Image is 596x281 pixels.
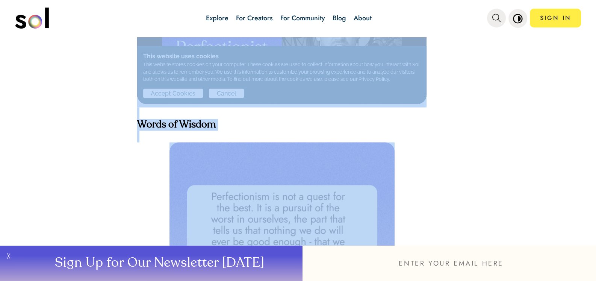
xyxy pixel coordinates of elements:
[15,5,581,31] nav: main navigation
[206,13,228,23] a: Explore
[303,246,596,281] input: ENTER YOUR EMAIL HERE
[236,13,273,23] a: For Creators
[280,13,325,23] a: For Community
[14,98,58,107] span: Accept Cookies
[137,120,216,130] strong: Words of Wisdom
[6,97,66,107] button: Accept Cookies
[6,61,283,70] h1: This website uses cookies
[6,70,283,91] p: This website stores cookies on your computer. These cookies are used to collect information about...
[4,4,38,22] button: Play Video
[530,9,581,27] a: SIGN IN
[15,8,49,29] img: logo
[80,98,99,107] span: Cancel
[72,97,106,107] button: Cancel
[15,246,303,281] button: Sign Up for Our Newsletter [DATE]
[333,13,346,23] a: Blog
[354,13,372,23] a: About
